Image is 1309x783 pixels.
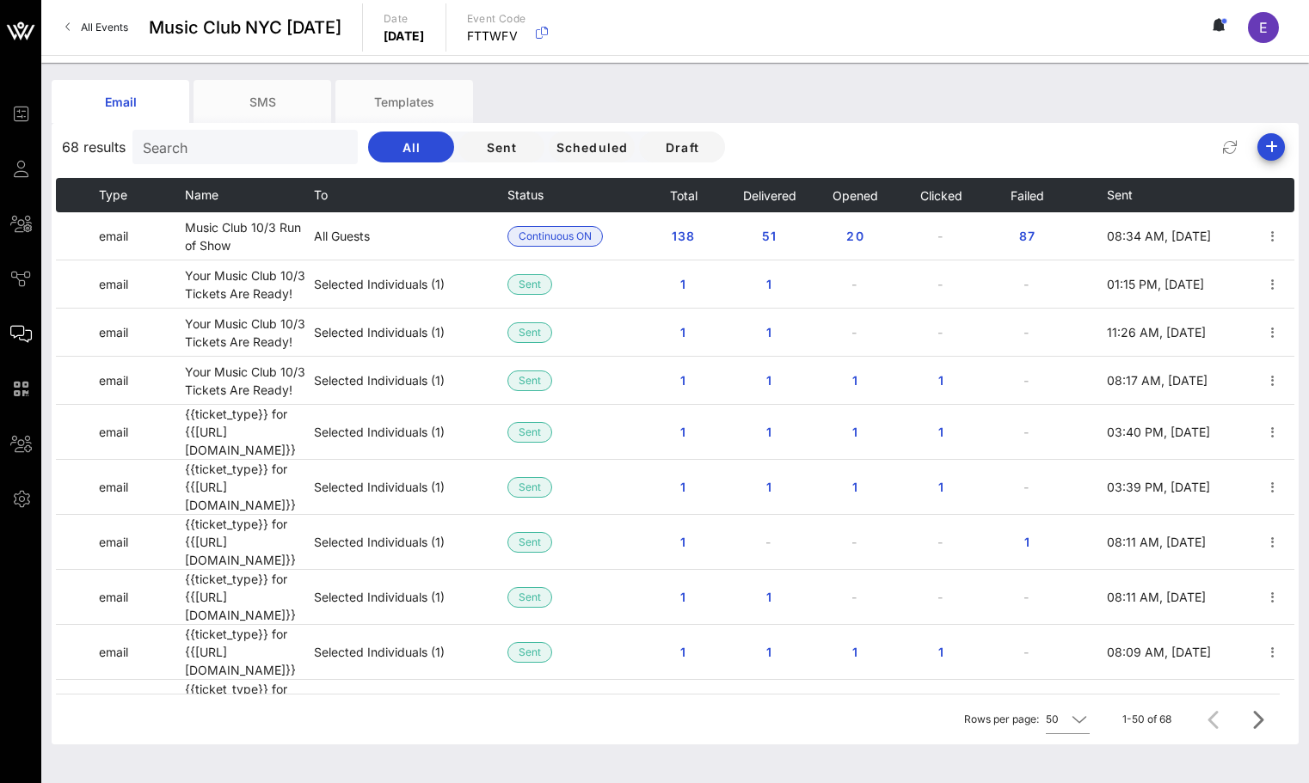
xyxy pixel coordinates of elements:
[314,405,507,460] td: Selected Individuals (1)
[99,625,185,680] td: email
[841,373,869,388] span: 1
[655,317,710,348] button: 1
[62,137,126,157] span: 68 results
[927,480,955,494] span: 1
[927,373,955,388] span: 1
[812,178,898,212] th: Opened
[1107,425,1210,439] span: 03:40 PM, [DATE]
[519,423,541,442] span: Sent
[655,582,710,613] button: 1
[507,187,544,202] span: Status
[1107,187,1133,202] span: Sent
[1107,373,1208,388] span: 08:17 AM, [DATE]
[519,371,541,390] span: Sent
[314,570,507,625] td: Selected Individuals (1)
[741,178,796,212] button: Delivered
[1010,178,1044,212] button: Failed
[1107,590,1206,604] span: 08:11 AM, [DATE]
[549,132,635,162] button: Scheduled
[655,527,710,558] button: 1
[655,472,710,503] button: 1
[185,570,314,625] td: {{ticket_type}} for {{[URL][DOMAIN_NAME]}}
[519,227,592,246] span: Continuous ON
[1013,229,1041,243] span: 87
[1046,712,1059,727] div: 50
[755,325,783,340] span: 1
[669,325,697,340] span: 1
[668,178,697,212] button: Total
[314,309,507,357] td: Selected Individuals (1)
[149,15,341,40] span: Music Club NYC [DATE]
[314,680,507,735] td: Selected Individuals (1)
[755,645,783,659] span: 1
[507,178,603,212] th: Status
[827,472,882,503] button: 1
[99,405,185,460] td: email
[81,21,128,34] span: All Events
[185,357,314,405] td: Your Music Club 10/3 Tickets Are Ready!
[185,309,314,357] td: Your Music Club 10/3 Tickets Are Ready!
[99,570,185,625] td: email
[827,637,882,668] button: 1
[655,269,710,300] button: 1
[519,588,541,607] span: Sent
[755,373,783,388] span: 1
[467,10,526,28] p: Event Code
[314,460,507,515] td: Selected Individuals (1)
[185,680,314,735] td: {{ticket_type}} for {{[URL][DOMAIN_NAME]}}
[741,417,796,448] button: 1
[827,365,882,396] button: 1
[841,480,869,494] span: 1
[827,692,882,723] button: 1
[1107,480,1210,494] span: 03:39 PM, [DATE]
[669,373,697,388] span: 1
[741,637,796,668] button: 1
[99,212,185,260] td: email
[555,140,628,155] span: Scheduled
[927,425,955,439] span: 1
[655,365,710,396] button: 1
[668,188,697,203] span: Total
[655,692,710,723] button: 1
[519,478,541,497] span: Sent
[99,515,185,570] td: email
[669,229,697,243] span: 138
[669,480,697,494] span: 1
[655,637,710,668] button: 1
[755,277,783,291] span: 1
[194,80,331,123] div: SMS
[1107,535,1206,549] span: 08:11 AM, [DATE]
[185,178,314,212] th: Name
[669,425,697,439] span: 1
[741,221,796,252] button: 51
[1122,712,1171,727] div: 1-50 of 68
[55,14,138,41] a: All Events
[99,357,185,405] td: email
[639,132,725,162] button: Draft
[1107,277,1204,291] span: 01:15 PM, [DATE]
[52,80,189,123] div: Email
[519,533,541,552] span: Sent
[1107,645,1211,659] span: 08:09 AM, [DATE]
[669,590,697,604] span: 1
[755,425,783,439] span: 1
[919,178,962,212] button: Clicked
[913,637,968,668] button: 1
[827,417,882,448] button: 1
[467,28,526,45] p: FTTWFV
[314,187,328,202] span: To
[185,187,218,202] span: Name
[519,275,541,294] span: Sent
[755,229,783,243] span: 51
[655,417,710,448] button: 1
[755,590,783,604] span: 1
[314,178,507,212] th: To
[519,643,541,662] span: Sent
[653,140,711,155] span: Draft
[314,625,507,680] td: Selected Individuals (1)
[519,323,541,342] span: Sent
[913,472,968,503] button: 1
[669,645,697,659] span: 1
[1013,535,1041,549] span: 1
[99,260,185,309] td: email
